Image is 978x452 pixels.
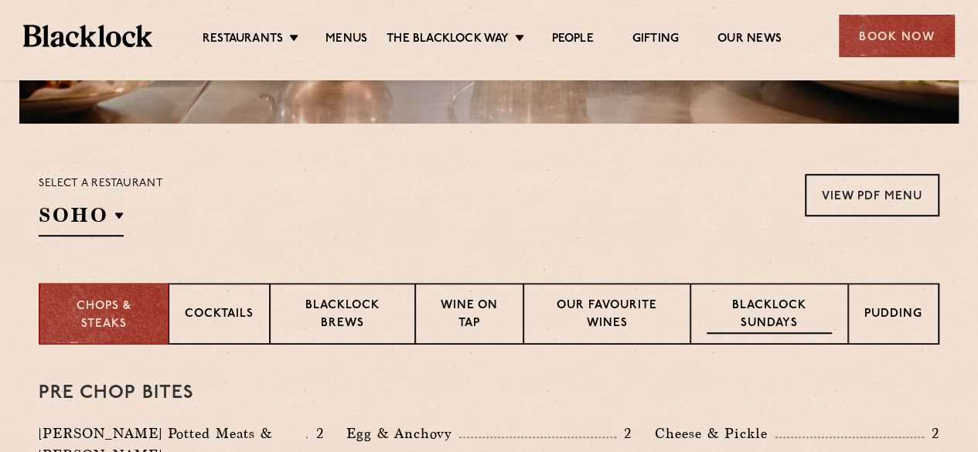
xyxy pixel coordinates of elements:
p: Blacklock Brews [286,297,399,334]
a: Gifting [632,32,679,49]
a: People [551,32,593,49]
p: Cheese & Pickle [655,423,775,444]
a: Our News [717,32,782,49]
a: The Blacklock Way [387,32,509,49]
h2: SOHO [39,202,124,236]
p: Wine on Tap [431,297,507,334]
p: Select a restaurant [39,174,163,194]
p: 2 [924,423,939,444]
div: Book Now [839,15,955,57]
a: Menus [325,32,367,49]
p: Egg & Anchovy [346,423,459,444]
p: Blacklock Sundays [707,297,832,334]
p: Chops & Steaks [56,298,152,333]
h3: Pre Chop Bites [39,383,939,403]
a: Restaurants [203,32,283,49]
a: View PDF Menu [805,174,939,216]
p: 2 [308,423,323,444]
p: Our favourite wines [540,297,673,334]
p: 2 [616,423,632,444]
p: Cocktails [185,306,254,325]
p: Pudding [864,306,922,325]
img: BL_Textured_Logo-footer-cropped.svg [23,25,152,46]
